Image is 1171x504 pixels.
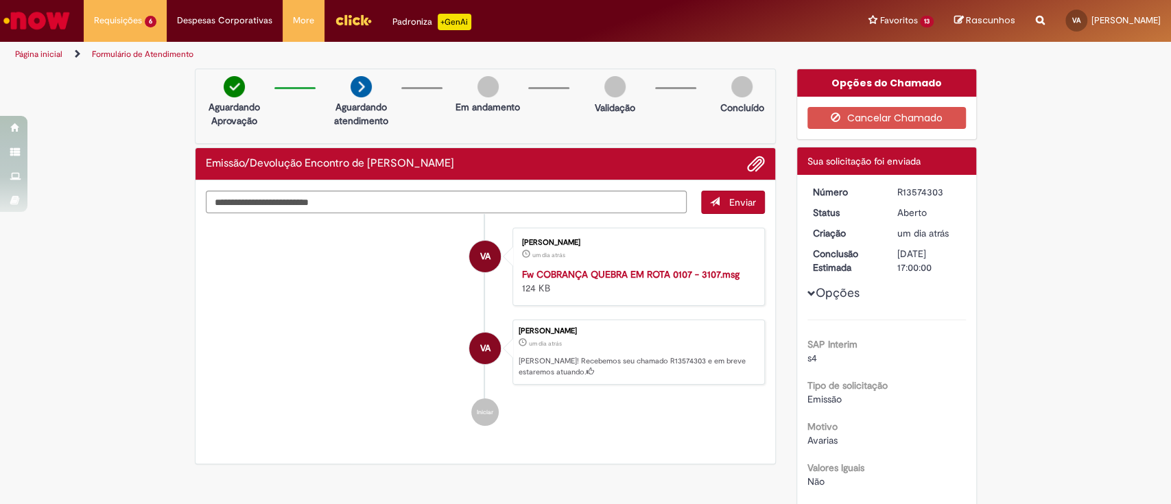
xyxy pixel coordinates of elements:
a: Fw COBRANÇA QUEBRA EM ROTA 0107 - 3107.msg [522,268,740,280]
img: img-circle-grey.png [604,76,626,97]
p: Validação [595,101,635,115]
p: Aguardando atendimento [328,100,394,128]
span: s4 [807,352,817,364]
img: ServiceNow [1,7,72,34]
span: 6 [145,16,156,27]
time: 28/09/2025 21:01:06 [897,227,949,239]
dt: Criação [803,226,887,240]
button: Adicionar anexos [747,155,765,173]
img: arrow-next.png [351,76,372,97]
div: [PERSON_NAME] [519,327,757,335]
p: Em andamento [456,100,520,114]
button: Cancelar Chamado [807,107,966,129]
span: Emissão [807,393,842,405]
span: VA [480,332,490,365]
span: um dia atrás [897,227,949,239]
span: [PERSON_NAME] [1091,14,1161,26]
textarea: Digite sua mensagem aqui... [206,191,687,214]
img: img-circle-grey.png [477,76,499,97]
span: VA [1072,16,1080,25]
ul: Trilhas de página [10,42,770,67]
span: 13 [920,16,934,27]
dt: Status [803,206,887,219]
span: Não [807,475,825,488]
div: Vanio Marques Almeida [469,241,501,272]
time: 28/09/2025 21:01:06 [529,339,562,348]
b: SAP Interim [807,338,857,350]
p: Aguardando Aprovação [201,100,268,128]
div: Aberto [897,206,961,219]
b: Valores Iguais [807,461,864,474]
span: VA [480,240,490,273]
img: click_logo_yellow_360x200.png [335,10,372,30]
a: Página inicial [15,49,62,60]
ul: Histórico de tíquete [206,214,766,440]
button: Enviar [701,191,765,214]
b: Motivo [807,420,838,433]
time: 28/09/2025 21:01:01 [532,251,565,259]
div: [DATE] 17:00:00 [897,247,961,274]
div: Opções do Chamado [797,69,976,97]
a: Rascunhos [954,14,1015,27]
p: [PERSON_NAME]! Recebemos seu chamado R13574303 e em breve estaremos atuando. [519,356,757,377]
span: Avarias [807,434,838,446]
div: R13574303 [897,185,961,199]
img: check-circle-green.png [224,76,245,97]
p: +GenAi [438,14,471,30]
span: More [293,14,314,27]
li: Vanio Marques Almeida [206,320,766,385]
b: Tipo de solicitação [807,379,888,392]
span: um dia atrás [529,339,562,348]
div: 28/09/2025 21:01:06 [897,226,961,240]
span: Sua solicitação foi enviada [807,155,921,167]
div: 124 KB [522,267,750,295]
span: Despesas Corporativas [177,14,272,27]
h2: Emissão/Devolução Encontro de Contas Fornecedor Histórico de tíquete [206,158,454,170]
dt: Número [803,185,887,199]
span: Rascunhos [966,14,1015,27]
div: Vanio Marques Almeida [469,333,501,364]
span: um dia atrás [532,251,565,259]
img: img-circle-grey.png [731,76,753,97]
span: Enviar [729,196,756,208]
a: Formulário de Atendimento [92,49,193,60]
p: Concluído [720,101,764,115]
div: [PERSON_NAME] [522,239,750,247]
div: Padroniza [392,14,471,30]
dt: Conclusão Estimada [803,247,887,274]
span: Favoritos [879,14,917,27]
span: Requisições [94,14,142,27]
